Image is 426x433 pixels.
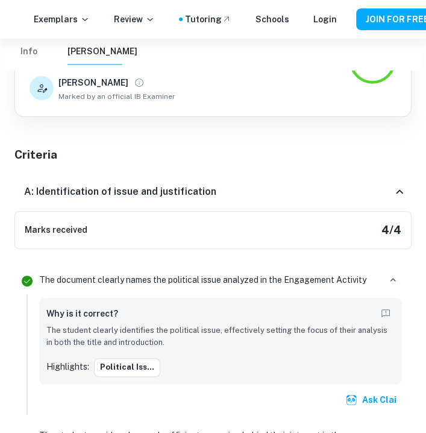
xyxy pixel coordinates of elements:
p: Highlights: [46,360,89,373]
p: The student clearly identifies the political issue, effectively setting the focus of their analys... [46,324,394,349]
svg: Correct [20,274,34,288]
h6: Why is it correct? [46,307,118,320]
button: Report mistake/confusion [377,305,394,322]
a: Schools [255,13,289,26]
img: clai.svg [345,394,357,406]
button: [PERSON_NAME] [67,39,137,65]
div: A: Identification of issue and justification [14,172,412,211]
span: Marked by an official IB Examiner [58,91,175,102]
button: Political Iss... [94,358,160,376]
a: Tutoring [185,13,231,26]
a: Login [313,13,337,26]
h5: 4 / 4 [381,221,401,239]
button: View full profile [131,74,148,91]
p: Review [114,13,155,26]
button: Ask Clai [343,389,401,411]
h6: [PERSON_NAME] [58,76,128,89]
h5: Criteria [14,146,412,163]
p: Exemplars [34,13,90,26]
button: Info [14,39,43,65]
h6: A: Identification of issue and justification [24,185,216,199]
h6: Marks received [25,223,87,236]
p: The document clearly names the political issue analyzed in the Engagement Activity [39,273,366,286]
